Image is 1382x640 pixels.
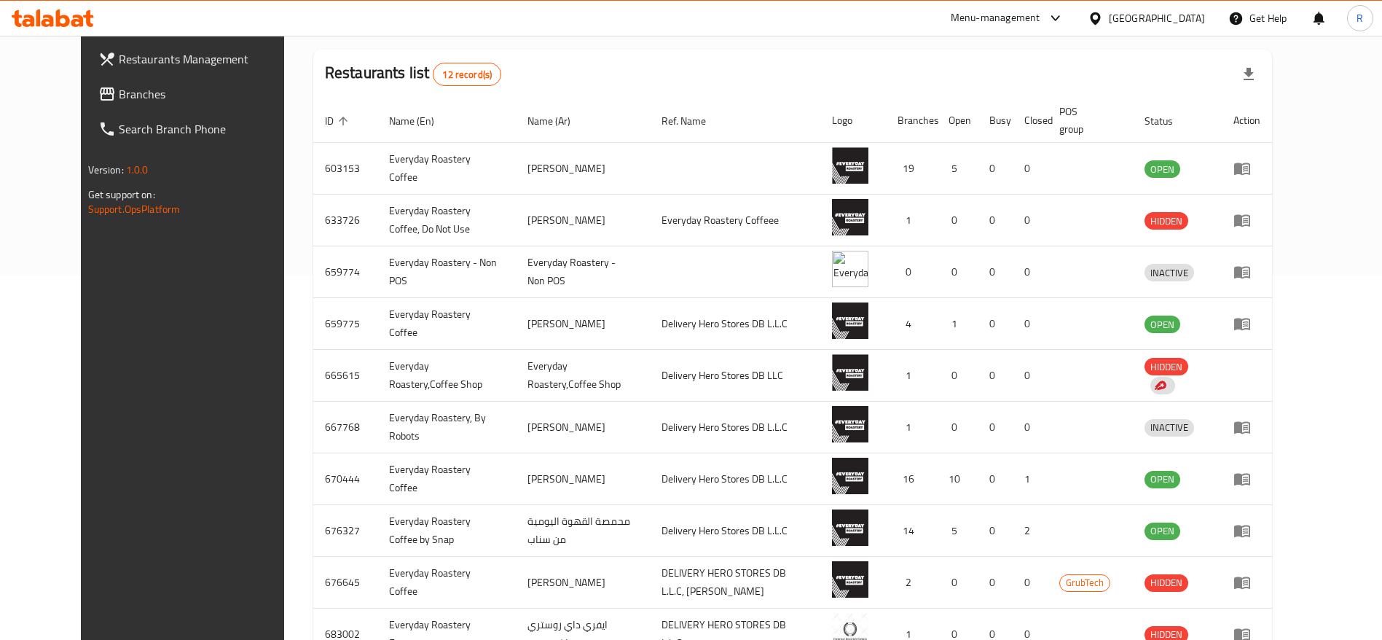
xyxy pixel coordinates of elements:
[377,298,516,350] td: Everyday Roastery Coffee
[377,453,516,505] td: Everyday Roastery Coffee
[1145,212,1188,230] div: HIDDEN
[1060,574,1110,591] span: GrubTech
[1145,161,1180,178] span: OPEN
[1357,10,1363,26] span: R
[661,112,725,130] span: Ref. Name
[1013,143,1048,195] td: 0
[886,557,937,609] td: 2
[978,350,1013,402] td: 0
[88,185,155,204] span: Get support on:
[1013,402,1048,453] td: 0
[1013,298,1048,350] td: 0
[1145,359,1188,375] span: HIDDEN
[978,195,1013,246] td: 0
[937,98,978,143] th: Open
[516,298,651,350] td: [PERSON_NAME]
[1231,57,1266,92] div: Export file
[516,246,651,298] td: Everyday Roastery - Non POS
[1013,505,1048,557] td: 2
[1233,522,1260,539] div: Menu
[1059,103,1115,138] span: POS group
[1145,471,1180,488] div: OPEN
[886,298,937,350] td: 4
[937,453,978,505] td: 10
[119,50,300,68] span: Restaurants Management
[650,402,820,453] td: Delivery Hero Stores DB L.L.C
[886,350,937,402] td: 1
[377,143,516,195] td: Everyday Roastery Coffee
[978,505,1013,557] td: 0
[1145,213,1188,230] span: HIDDEN
[527,112,589,130] span: Name (Ar)
[377,195,516,246] td: Everyday Roastery Coffee, Do Not Use
[433,63,501,86] div: Total records count
[516,557,651,609] td: [PERSON_NAME]
[650,505,820,557] td: Delivery Hero Stores DB L.L.C
[313,505,377,557] td: 676327
[978,402,1013,453] td: 0
[1145,471,1180,488] span: OPEN
[886,453,937,505] td: 16
[1013,557,1048,609] td: 0
[313,246,377,298] td: 659774
[1233,418,1260,436] div: Menu
[978,143,1013,195] td: 0
[389,112,453,130] span: Name (En)
[119,85,300,103] span: Branches
[377,402,516,453] td: Everyday Roastery, By Robots
[1145,316,1180,333] div: OPEN
[1013,98,1048,143] th: Closed
[886,246,937,298] td: 0
[1233,315,1260,332] div: Menu
[978,98,1013,143] th: Busy
[516,453,651,505] td: [PERSON_NAME]
[937,143,978,195] td: 5
[87,42,312,77] a: Restaurants Management
[1145,112,1192,130] span: Status
[886,98,937,143] th: Branches
[516,505,651,557] td: محمصة القهوة اليومية من سناب
[832,458,868,494] img: Everyday Roastery Coffee
[313,143,377,195] td: 603153
[126,160,149,179] span: 1.0.0
[886,195,937,246] td: 1
[978,453,1013,505] td: 0
[1153,379,1166,392] img: delivery hero logo
[1233,470,1260,488] div: Menu
[1013,195,1048,246] td: 0
[1145,523,1180,540] div: OPEN
[886,505,937,557] td: 14
[832,199,868,235] img: Everyday Roastery Coffee, Do Not Use
[937,505,978,557] td: 5
[650,195,820,246] td: Everyday Roastery Coffeee
[1013,453,1048,505] td: 1
[1145,265,1194,281] span: INACTIVE
[325,62,501,86] h2: Restaurants list
[313,298,377,350] td: 659775
[832,561,868,598] img: Everyday Roastery Coffee
[313,453,377,505] td: 670444
[87,77,312,112] a: Branches
[978,298,1013,350] td: 0
[313,402,377,453] td: 667768
[832,303,868,339] img: Everyday Roastery Coffee
[650,298,820,350] td: Delivery Hero Stores DB L.L.C
[516,350,651,402] td: Everyday Roastery,Coffee Shop
[1145,316,1180,333] span: OPEN
[516,143,651,195] td: [PERSON_NAME]
[433,68,500,82] span: 12 record(s)
[650,557,820,609] td: DELIVERY HERO STORES DB L.L.C, [PERSON_NAME]
[325,112,353,130] span: ID
[1145,574,1188,592] div: HIDDEN
[1145,419,1194,437] div: INACTIVE
[832,147,868,184] img: Everyday Roastery Coffee
[1013,246,1048,298] td: 0
[119,120,300,138] span: Search Branch Phone
[516,402,651,453] td: [PERSON_NAME]
[832,510,868,546] img: Everyday Roastery Coffee by Snap
[313,350,377,402] td: 665615
[1109,10,1205,26] div: [GEOGRAPHIC_DATA]
[937,350,978,402] td: 0
[88,160,124,179] span: Version:
[1145,523,1180,539] span: OPEN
